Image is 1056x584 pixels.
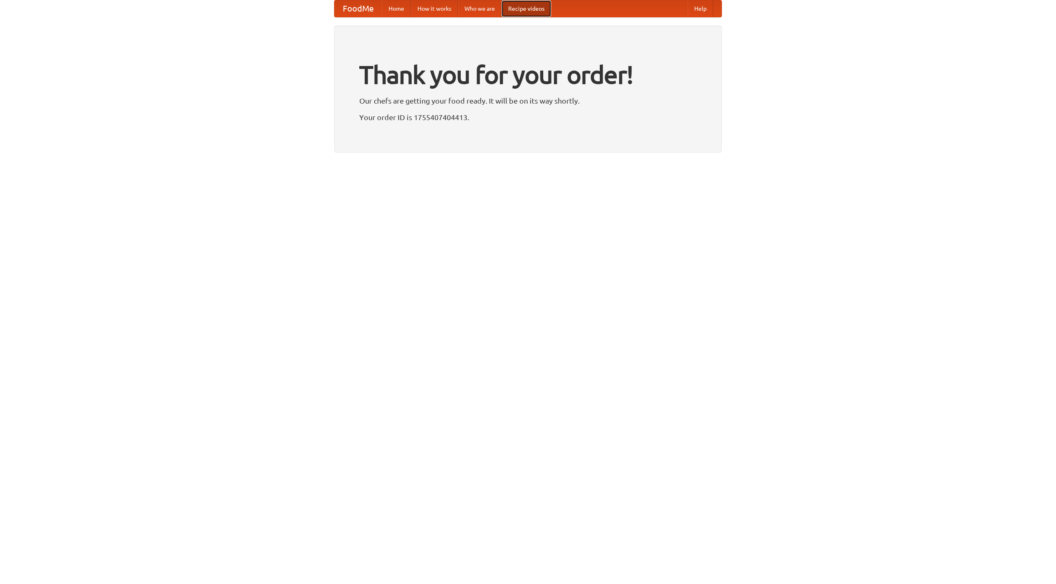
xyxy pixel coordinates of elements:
a: How it works [411,0,458,17]
p: Our chefs are getting your food ready. It will be on its way shortly. [359,95,697,107]
h1: Thank you for your order! [359,55,697,95]
a: Who we are [458,0,502,17]
a: Help [688,0,713,17]
a: FoodMe [335,0,382,17]
a: Home [382,0,411,17]
p: Your order ID is 1755407404413. [359,111,697,123]
a: Recipe videos [502,0,551,17]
